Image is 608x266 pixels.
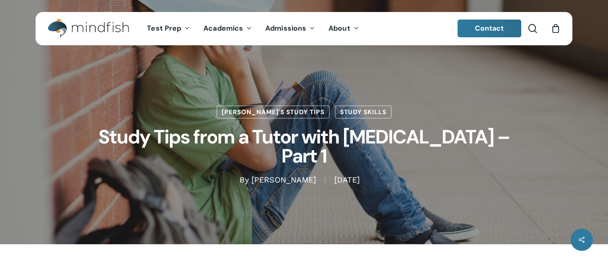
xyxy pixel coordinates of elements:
[325,177,369,183] span: [DATE]
[259,25,322,32] a: Admissions
[81,119,527,175] h1: Study Tips from a Tutor with [MEDICAL_DATA] – Part 1
[322,25,366,32] a: About
[203,24,243,33] span: Academics
[335,105,392,119] a: Study Skills
[239,177,249,183] span: By
[140,12,365,45] nav: Main Menu
[251,175,316,185] a: [PERSON_NAME]
[216,105,330,119] a: [PERSON_NAME]'s Study Tips
[147,24,181,33] span: Test Prep
[140,25,197,32] a: Test Prep
[36,12,572,45] header: Main Menu
[475,24,504,33] span: Contact
[458,20,522,37] a: Contact
[328,24,350,33] span: About
[265,24,306,33] span: Admissions
[197,25,259,32] a: Academics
